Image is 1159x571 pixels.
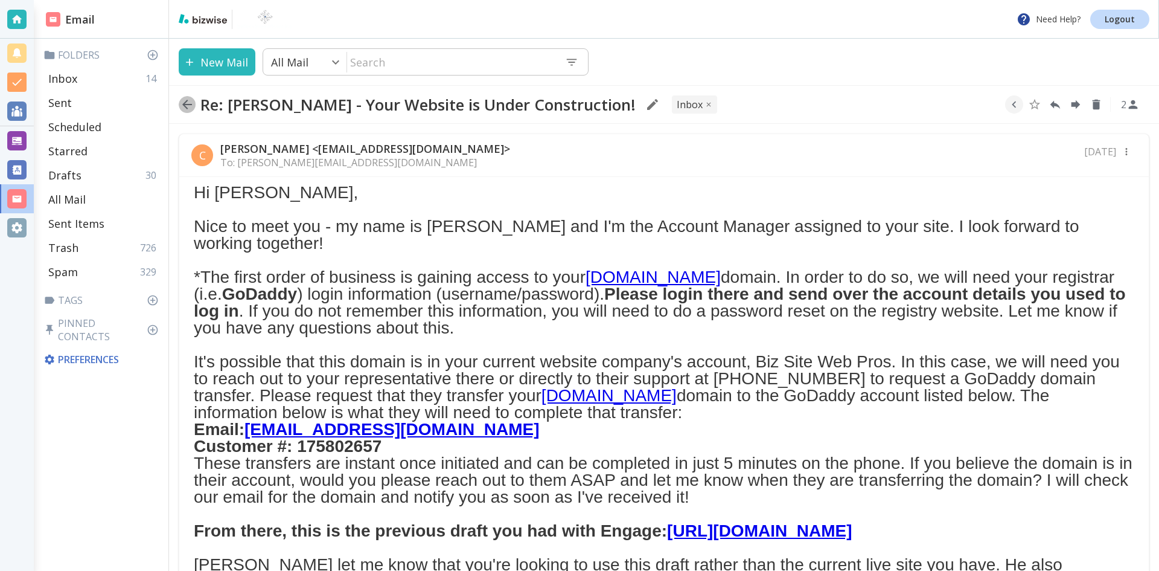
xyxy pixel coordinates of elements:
div: Starred [43,139,164,163]
p: Trash [48,240,78,255]
p: 329 [140,265,161,279]
div: Preferences [41,348,164,371]
div: All Mail [43,187,164,211]
p: INBOX [677,98,703,111]
p: Inbox [48,71,77,86]
p: C [199,148,206,163]
p: Sent Items [48,216,104,231]
img: bizwise [179,14,227,24]
button: New Mail [179,48,255,76]
div: Sent [43,91,164,115]
img: BioTech International [237,10,293,29]
p: 14 [145,72,161,85]
div: Scheduled [43,115,164,139]
p: [DATE] [1084,145,1116,158]
div: Drafts30 [43,163,164,187]
p: Starred [48,144,88,158]
p: All Mail [48,192,86,207]
h2: Re: [PERSON_NAME] - Your Website is Under Construction! [200,95,636,114]
p: Need Help? [1017,12,1081,27]
p: Scheduled [48,120,101,134]
h2: Email [46,11,95,28]
p: Pinned Contacts [43,317,164,343]
button: Reply [1046,95,1064,114]
button: See Participants [1116,90,1145,119]
p: Drafts [48,168,81,182]
div: Sent Items [43,211,164,236]
p: To: [PERSON_NAME][EMAIL_ADDRESS][DOMAIN_NAME] [220,156,510,169]
p: Logout [1105,15,1135,24]
p: All Mail [271,55,308,69]
p: [PERSON_NAME] <[EMAIL_ADDRESS][DOMAIN_NAME]> [220,141,510,156]
p: 726 [140,241,161,254]
button: Forward [1067,95,1085,114]
a: Logout [1090,10,1149,29]
div: Trash726 [43,236,164,260]
p: 2 [1121,98,1126,111]
button: Delete [1087,95,1105,114]
p: Sent [48,95,72,110]
p: Folders [43,48,164,62]
p: Tags [43,294,164,307]
div: C[PERSON_NAME] <[EMAIL_ADDRESS][DOMAIN_NAME]>To: [PERSON_NAME][EMAIL_ADDRESS][DOMAIN_NAME][DATE] [179,134,1149,177]
div: Spam329 [43,260,164,284]
p: Preferences [43,353,161,366]
p: Spam [48,265,78,279]
div: Inbox14 [43,66,164,91]
img: DashboardSidebarEmail.svg [46,12,60,27]
p: 30 [145,169,161,182]
input: Search [347,50,555,74]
